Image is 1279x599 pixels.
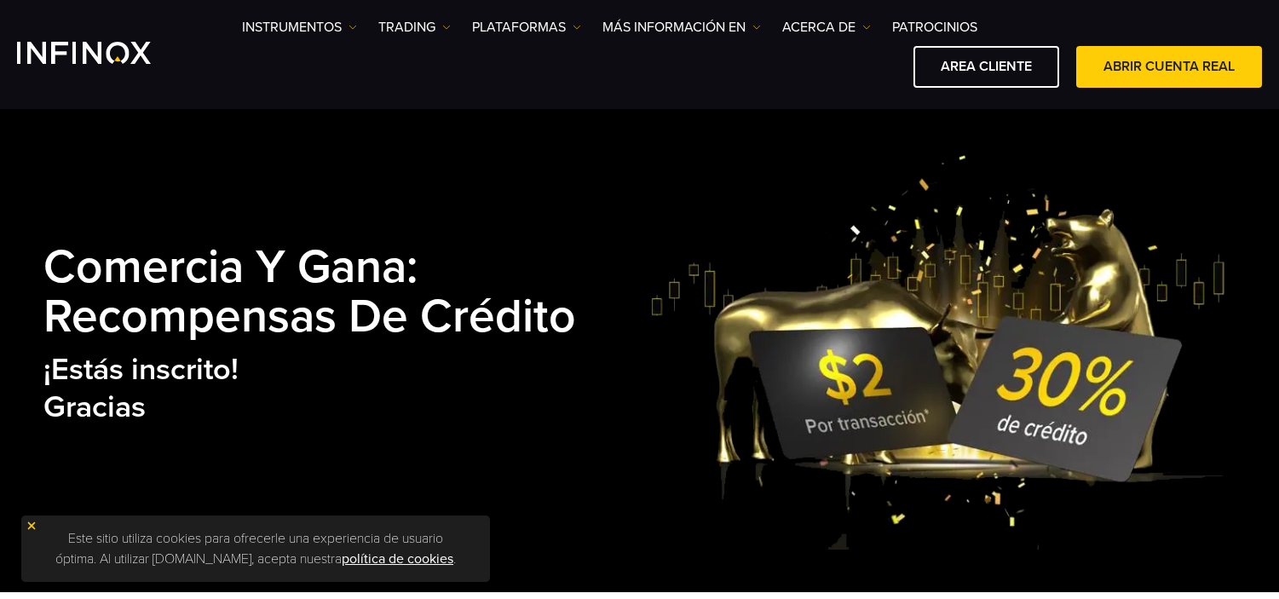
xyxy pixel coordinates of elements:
[26,520,37,532] img: yellow close icon
[892,17,977,37] a: Patrocinios
[472,17,581,37] a: PLATAFORMAS
[342,550,453,567] a: política de cookies
[913,46,1059,88] a: AREA CLIENTE
[602,17,761,37] a: Más información en
[43,239,576,345] strong: Comercia y Gana: Recompensas de Crédito
[782,17,871,37] a: ACERCA DE
[30,524,481,573] p: Este sitio utiliza cookies para ofrecerle una experiencia de usuario óptima. Al utilizar [DOMAIN_...
[1076,46,1262,88] a: ABRIR CUENTA REAL
[242,17,357,37] a: Instrumentos
[43,351,650,426] h2: ¡Estás inscrito! Gracias
[17,42,191,64] a: INFINOX Logo
[378,17,451,37] a: TRADING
